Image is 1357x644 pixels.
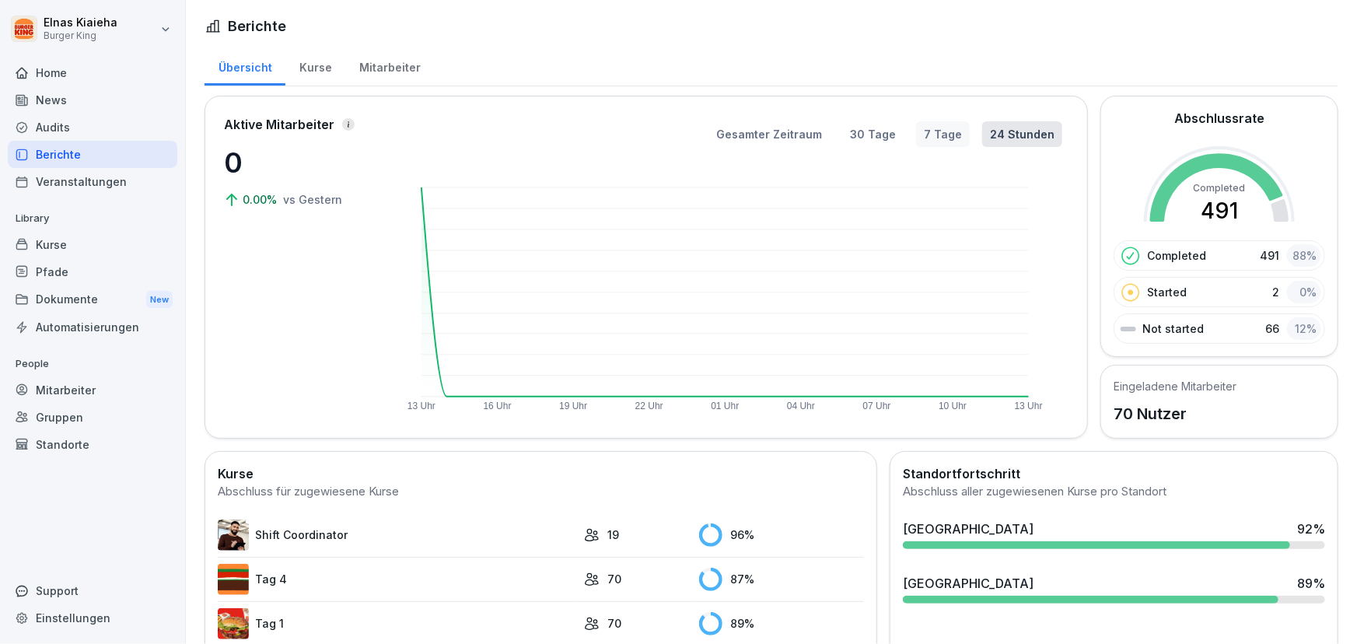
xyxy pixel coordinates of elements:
[8,86,177,114] a: News
[218,564,249,595] img: a35kjdk9hf9utqmhbz0ibbvi.png
[916,121,970,147] button: 7 Tage
[787,401,815,411] text: 04 Uhr
[224,142,379,184] p: 0
[218,464,864,483] h2: Kurse
[903,520,1033,538] div: [GEOGRAPHIC_DATA]
[607,527,619,543] p: 19
[1260,247,1279,264] p: 491
[218,608,576,639] a: Tag 1
[407,401,435,411] text: 13 Uhr
[8,352,177,376] p: People
[903,464,1325,483] h2: Standortfortschritt
[699,568,864,591] div: 87 %
[1287,317,1321,340] div: 12 %
[44,30,117,41] p: Burger King
[1147,284,1187,300] p: Started
[345,46,434,86] a: Mitarbeiter
[8,206,177,231] p: Library
[939,401,967,411] text: 10 Uhr
[708,121,830,147] button: Gesamter Zeitraum
[8,114,177,141] a: Audits
[897,513,1331,555] a: [GEOGRAPHIC_DATA]92%
[283,191,342,208] p: vs Gestern
[8,577,177,604] div: Support
[1142,320,1204,337] p: Not started
[607,615,621,632] p: 70
[8,313,177,341] a: Automatisierungen
[1272,284,1279,300] p: 2
[285,46,345,86] a: Kurse
[982,121,1062,147] button: 24 Stunden
[205,46,285,86] a: Übersicht
[218,520,576,551] a: Shift Coordinator
[903,483,1325,501] div: Abschluss aller zugewiesenen Kurse pro Standort
[1015,401,1043,411] text: 13 Uhr
[218,608,249,639] img: kxzo5hlrfunza98hyv09v55a.png
[607,571,621,587] p: 70
[8,285,177,314] a: DokumenteNew
[8,604,177,632] a: Einstellungen
[897,568,1331,610] a: [GEOGRAPHIC_DATA]89%
[699,523,864,547] div: 96 %
[1147,247,1206,264] p: Completed
[243,191,280,208] p: 0.00%
[1287,281,1321,303] div: 0 %
[224,115,334,134] p: Aktive Mitarbeiter
[484,401,512,411] text: 16 Uhr
[8,141,177,168] a: Berichte
[8,376,177,404] a: Mitarbeiter
[842,121,904,147] button: 30 Tage
[863,401,891,411] text: 07 Uhr
[8,59,177,86] a: Home
[218,520,249,551] img: q4kvd0p412g56irxfxn6tm8s.png
[1287,244,1321,267] div: 88 %
[1297,574,1325,593] div: 89 %
[1114,378,1236,394] h5: Eingeladene Mitarbeiter
[1174,109,1264,128] h2: Abschlussrate
[903,574,1033,593] div: [GEOGRAPHIC_DATA]
[44,16,117,30] p: Elnas Kiaieha
[228,16,286,37] h1: Berichte
[218,483,864,501] div: Abschluss für zugewiesene Kurse
[8,168,177,195] a: Veranstaltungen
[146,291,173,309] div: New
[1114,402,1236,425] p: 70 Nutzer
[559,401,587,411] text: 19 Uhr
[8,258,177,285] a: Pfade
[8,231,177,258] a: Kurse
[635,401,663,411] text: 22 Uhr
[8,431,177,458] a: Standorte
[1297,520,1325,538] div: 92 %
[699,612,864,635] div: 89 %
[8,285,177,314] div: Dokumente
[8,404,177,431] a: Gruppen
[1265,320,1279,337] p: 66
[218,564,576,595] a: Tag 4
[712,401,740,411] text: 01 Uhr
